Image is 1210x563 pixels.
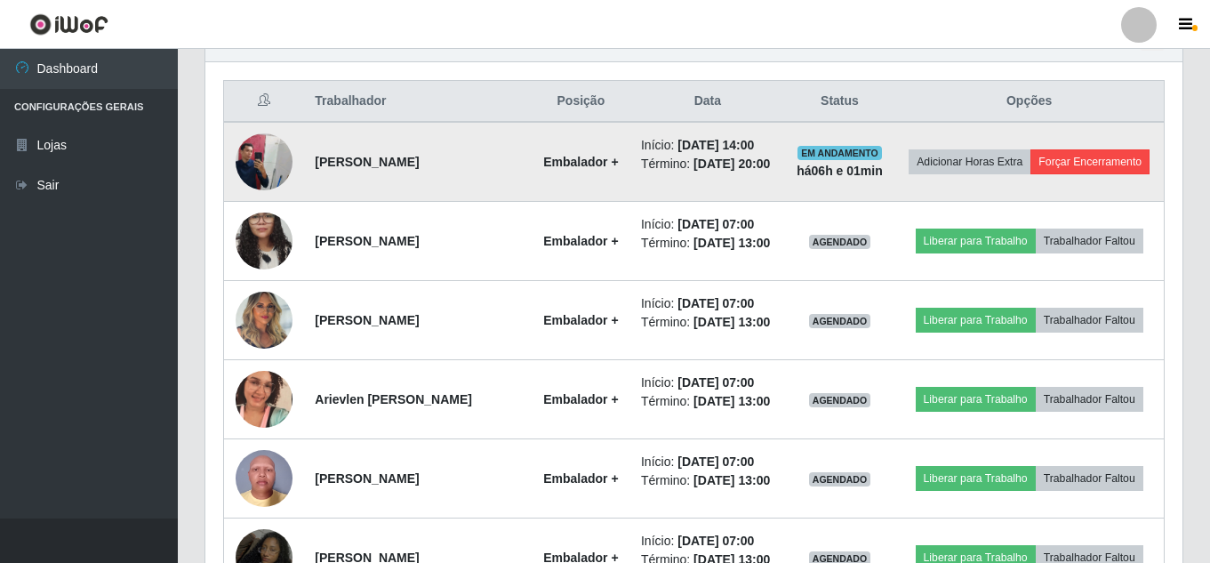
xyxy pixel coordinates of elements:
[809,393,871,407] span: AGENDADO
[543,392,618,406] strong: Embalador +
[693,157,770,171] time: [DATE] 20:00
[894,81,1164,123] th: Opções
[532,81,630,123] th: Posição
[236,349,292,450] img: 1756390587594.jpeg
[641,471,774,490] li: Término:
[641,453,774,471] li: Início:
[809,314,871,328] span: AGENDADO
[543,234,618,248] strong: Embalador +
[641,294,774,313] li: Início:
[315,234,419,248] strong: [PERSON_NAME]
[677,138,754,152] time: [DATE] 14:00
[693,473,770,487] time: [DATE] 13:00
[315,313,419,327] strong: [PERSON_NAME]
[677,454,754,469] time: [DATE] 07:00
[641,136,774,155] li: Início:
[641,215,774,234] li: Início:
[543,313,618,327] strong: Embalador +
[315,155,419,169] strong: [PERSON_NAME]
[641,392,774,411] li: Término:
[1036,229,1143,253] button: Trabalhador Faltou
[1036,387,1143,412] button: Trabalhador Faltou
[785,81,895,123] th: Status
[916,229,1036,253] button: Liberar para Trabalho
[543,155,618,169] strong: Embalador +
[641,155,774,173] li: Término:
[315,392,472,406] strong: Arievlen [PERSON_NAME]
[1036,466,1143,491] button: Trabalhador Faltou
[677,534,754,548] time: [DATE] 07:00
[809,472,871,487] span: AGENDADO
[797,164,883,178] strong: há 06 h e 01 min
[641,313,774,332] li: Término:
[677,375,754,390] time: [DATE] 07:00
[630,81,785,123] th: Data
[236,190,292,292] img: 1755723022519.jpeg
[236,282,292,358] img: 1755882104624.jpeg
[304,81,531,123] th: Trabalhador
[809,235,871,249] span: AGENDADO
[641,374,774,392] li: Início:
[677,296,754,310] time: [DATE] 07:00
[236,440,292,516] img: 1756478847073.jpeg
[693,394,770,408] time: [DATE] 13:00
[641,234,774,253] li: Término:
[543,471,618,486] strong: Embalador +
[693,236,770,250] time: [DATE] 13:00
[916,308,1036,333] button: Liberar para Trabalho
[236,124,292,199] img: 1756340937257.jpeg
[916,466,1036,491] button: Liberar para Trabalho
[909,149,1030,174] button: Adicionar Horas Extra
[315,471,419,486] strong: [PERSON_NAME]
[1036,308,1143,333] button: Trabalhador Faltou
[693,315,770,329] time: [DATE] 13:00
[641,532,774,551] li: Início:
[29,13,108,36] img: CoreUI Logo
[797,146,882,160] span: EM ANDAMENTO
[677,217,754,231] time: [DATE] 07:00
[1030,149,1150,174] button: Forçar Encerramento
[916,387,1036,412] button: Liberar para Trabalho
